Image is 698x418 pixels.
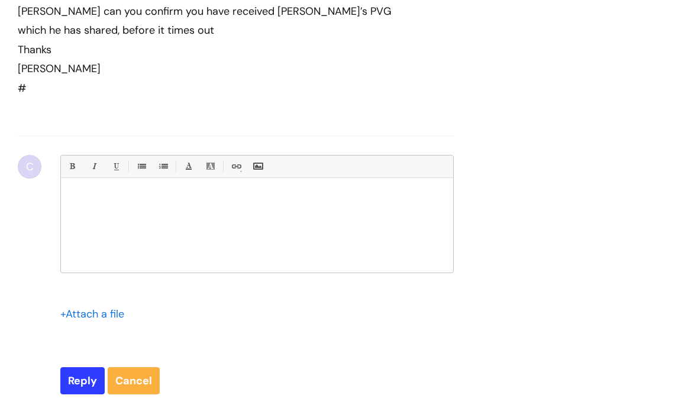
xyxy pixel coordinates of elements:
div: C [18,155,41,179]
a: Underline(⌘U) [108,160,123,174]
div: # [18,2,411,98]
a: Font Color [181,160,196,174]
input: Reply [60,368,105,395]
a: Cancel [108,368,160,395]
div: Thanks [18,41,411,60]
a: Italic (⌘I) [86,160,101,174]
div: Attach a file [60,305,131,324]
a: Bold (⌘B) [64,160,79,174]
div: [PERSON_NAME] [18,60,411,79]
a: Back Color [203,160,218,174]
a: Link [228,160,243,174]
a: • Unordered List (⌘⇧7) [134,160,148,174]
a: Insert Image... [250,160,265,174]
div: [PERSON_NAME] can you confirm you have received [PERSON_NAME]’s PVG which he has shared, before i... [18,2,411,41]
a: 1. Ordered List (⌘⇧8) [156,160,170,174]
